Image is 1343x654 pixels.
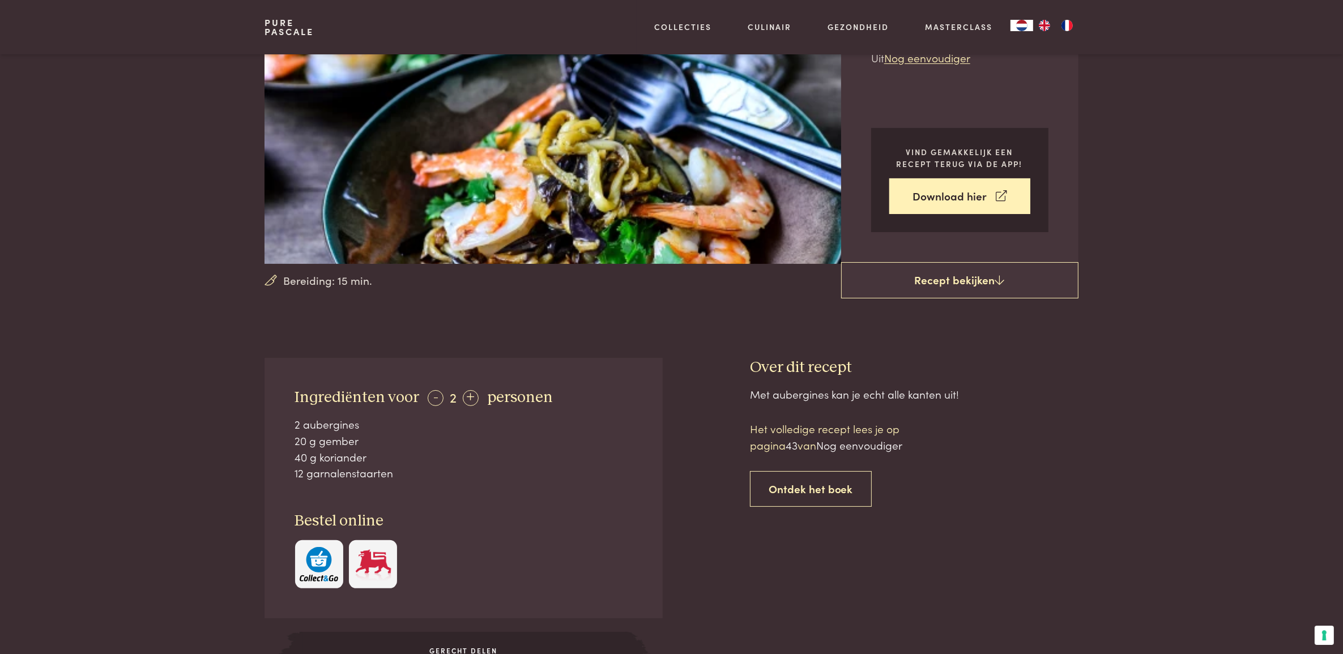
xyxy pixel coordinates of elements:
[1315,626,1334,645] button: Uw voorkeuren voor toestemming voor trackingtechnologieën
[295,511,633,531] h3: Bestel online
[463,390,479,406] div: +
[828,21,889,33] a: Gezondheid
[1011,20,1033,31] a: NL
[1011,20,1078,31] aside: Language selected: Nederlands
[1011,20,1033,31] div: Language
[871,50,1048,66] p: Uit
[750,471,872,507] a: Ontdek het boek
[1033,20,1056,31] a: EN
[889,146,1030,169] p: Vind gemakkelijk een recept terug via de app!
[750,421,943,453] p: Het volledige recept lees je op pagina van
[655,21,712,33] a: Collecties
[450,387,457,406] span: 2
[295,433,633,449] div: 20 g gember
[750,358,1078,378] h3: Over dit recept
[283,272,372,289] span: Bereiding: 15 min.
[841,262,1078,298] a: Recept bekijken
[295,465,633,481] div: 12 garnalenstaarten
[816,437,902,452] span: Nog eenvoudiger
[748,21,791,33] a: Culinair
[1033,20,1078,31] ul: Language list
[295,416,633,433] div: 2 aubergines
[428,390,444,406] div: -
[295,449,633,465] div: 40 g koriander
[295,390,419,405] span: Ingrediënten voor
[925,21,992,33] a: Masterclass
[786,437,798,452] span: 43
[889,178,1030,214] a: Download hier
[750,386,1078,403] div: Met aubergines kan je echt alle kanten uit!
[300,547,338,582] img: c308188babc36a3a401bcb5cb7e020f4d5ab42f7cacd8327e500463a43eeb86c.svg
[884,50,970,65] a: Nog eenvoudiger
[487,390,553,405] span: personen
[1056,20,1078,31] a: FR
[265,18,314,36] a: PurePascale
[354,547,393,582] img: Delhaize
